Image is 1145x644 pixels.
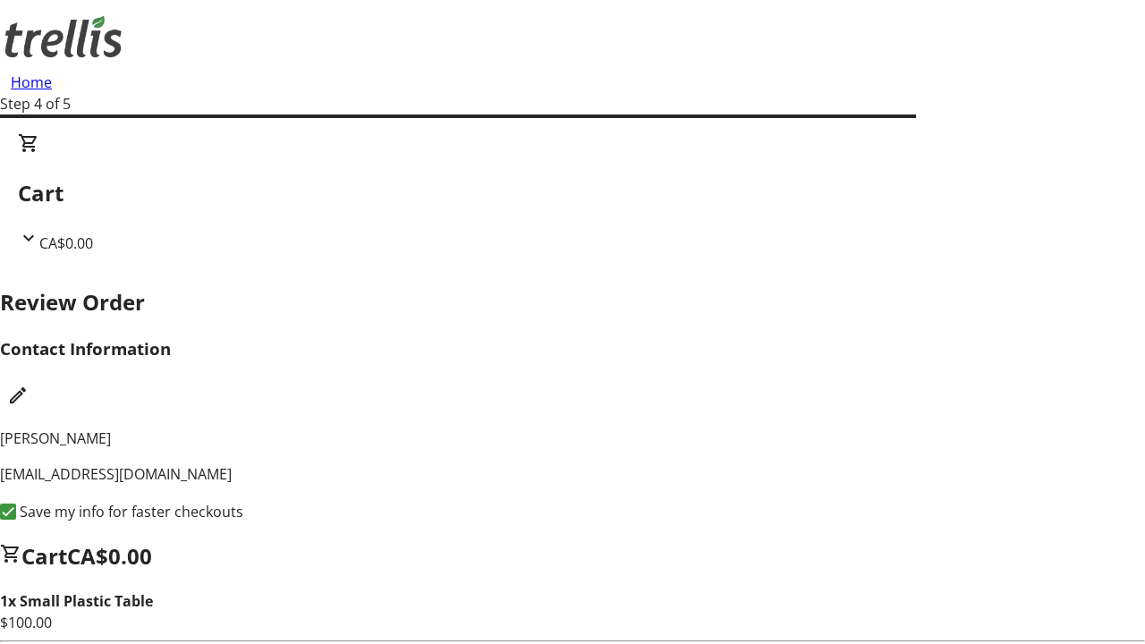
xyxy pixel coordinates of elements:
[16,501,243,522] label: Save my info for faster checkouts
[18,177,1127,209] h2: Cart
[21,541,67,571] span: Cart
[39,233,93,253] span: CA$0.00
[18,132,1127,254] div: CartCA$0.00
[67,541,152,571] span: CA$0.00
